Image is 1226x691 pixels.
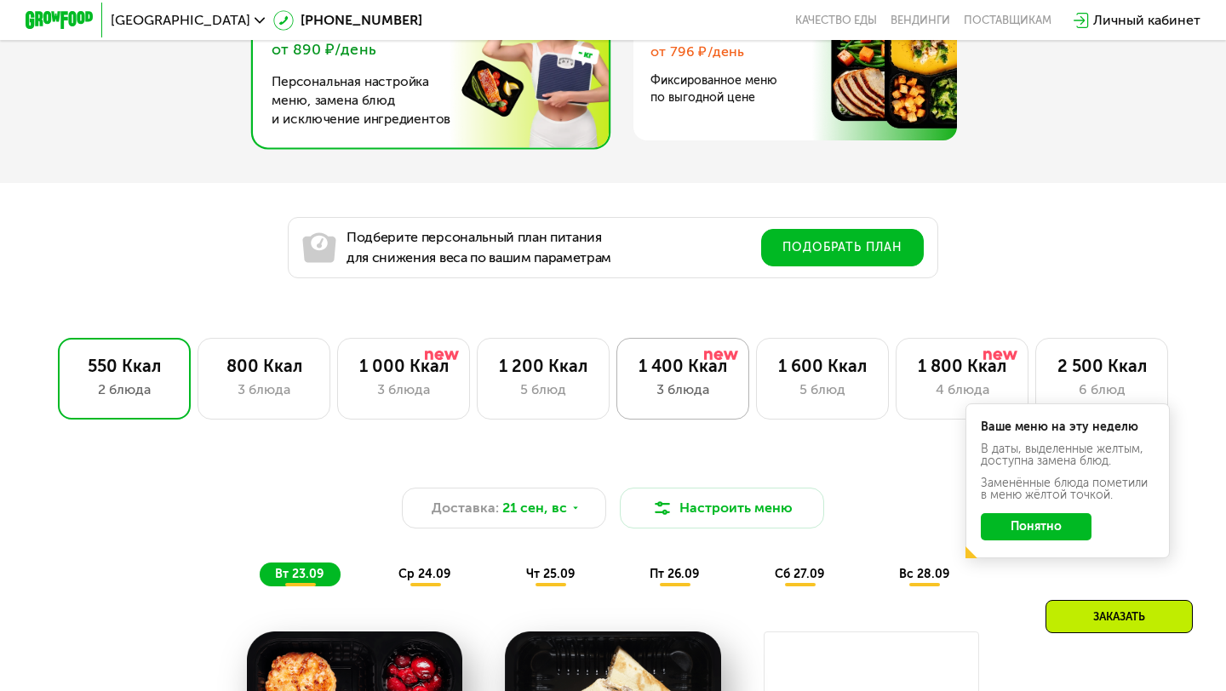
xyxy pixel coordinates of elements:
[1093,10,1200,31] div: Личный кабинет
[502,498,567,518] span: 21 сен, вс
[620,488,824,528] button: Настроить меню
[215,380,312,400] div: 3 блюда
[774,380,871,400] div: 5 блюд
[761,229,924,266] button: Подобрать план
[1053,380,1150,400] div: 6 блюд
[981,513,1091,540] button: Понятно
[1046,600,1193,633] div: Заказать
[981,477,1154,501] div: Заменённые блюда пометили в меню жёлтой точкой.
[495,356,592,376] div: 1 200 Ккал
[275,567,324,581] span: вт 23.09
[432,498,499,518] span: Доставка:
[215,356,312,376] div: 800 Ккал
[899,567,949,581] span: вс 28.09
[981,443,1154,467] div: В даты, выделенные желтым, доступна замена блюд.
[526,567,575,581] span: чт 25.09
[891,14,950,27] a: Вендинги
[76,356,173,376] div: 550 Ккал
[914,380,1011,400] div: 4 блюда
[634,356,731,376] div: 1 400 Ккал
[650,567,699,581] span: пт 26.09
[1053,356,1150,376] div: 2 500 Ккал
[76,380,173,400] div: 2 блюда
[774,356,871,376] div: 1 600 Ккал
[355,356,452,376] div: 1 000 Ккал
[111,14,250,27] span: [GEOGRAPHIC_DATA]
[775,567,824,581] span: сб 27.09
[964,14,1051,27] div: поставщикам
[914,356,1011,376] div: 1 800 Ккал
[347,227,611,268] p: Подберите персональный план питания для снижения веса по вашим параметрам
[795,14,877,27] a: Качество еды
[398,567,450,581] span: ср 24.09
[634,380,731,400] div: 3 блюда
[273,10,422,31] a: [PHONE_NUMBER]
[981,421,1154,433] div: Ваше меню на эту неделю
[355,380,452,400] div: 3 блюда
[495,380,592,400] div: 5 блюд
